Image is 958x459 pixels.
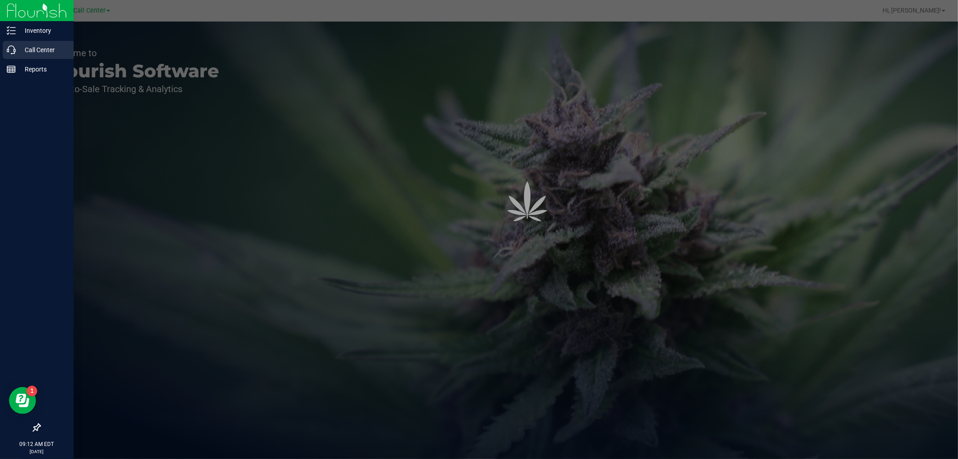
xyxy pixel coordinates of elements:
[16,25,70,36] p: Inventory
[26,386,37,397] iframe: Resource center unread badge
[4,440,70,448] p: 09:12 AM EDT
[9,387,36,414] iframe: Resource center
[16,64,70,75] p: Reports
[7,65,16,74] inline-svg: Reports
[4,448,70,455] p: [DATE]
[7,26,16,35] inline-svg: Inventory
[7,45,16,54] inline-svg: Call Center
[16,45,70,55] p: Call Center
